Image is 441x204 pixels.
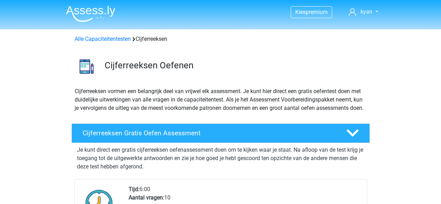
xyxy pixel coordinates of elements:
b: Tijd: [129,186,139,192]
a: kyan [346,8,381,16]
span: kyan [360,8,372,15]
a: Alle Capaciteitentesten [75,36,131,42]
div: Cijferreeksen [72,35,370,43]
a: Cijferreeksen Gratis Oefen Assessment [69,123,373,143]
b: Aantal vragen: [129,194,164,201]
h4: Cijferreeksen Gratis Oefen Assessment [83,129,335,137]
h3: Cijferreeksen Oefenen [105,60,364,71]
p: Cijferreeksen vormen een belangrijk deel van vrijwel elk assessment. Je kunt hier direct een grat... [75,87,367,112]
span: Kies [295,9,306,15]
a: Kiespremium [291,7,332,17]
img: cijferreeksen [72,52,101,81]
img: Assessly [66,6,115,22]
p: Je kunt direct een gratis cijferreeksen oefenassessment doen om te kijken waar je staat. Na afloo... [77,146,364,171]
span: premium [306,9,328,15]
